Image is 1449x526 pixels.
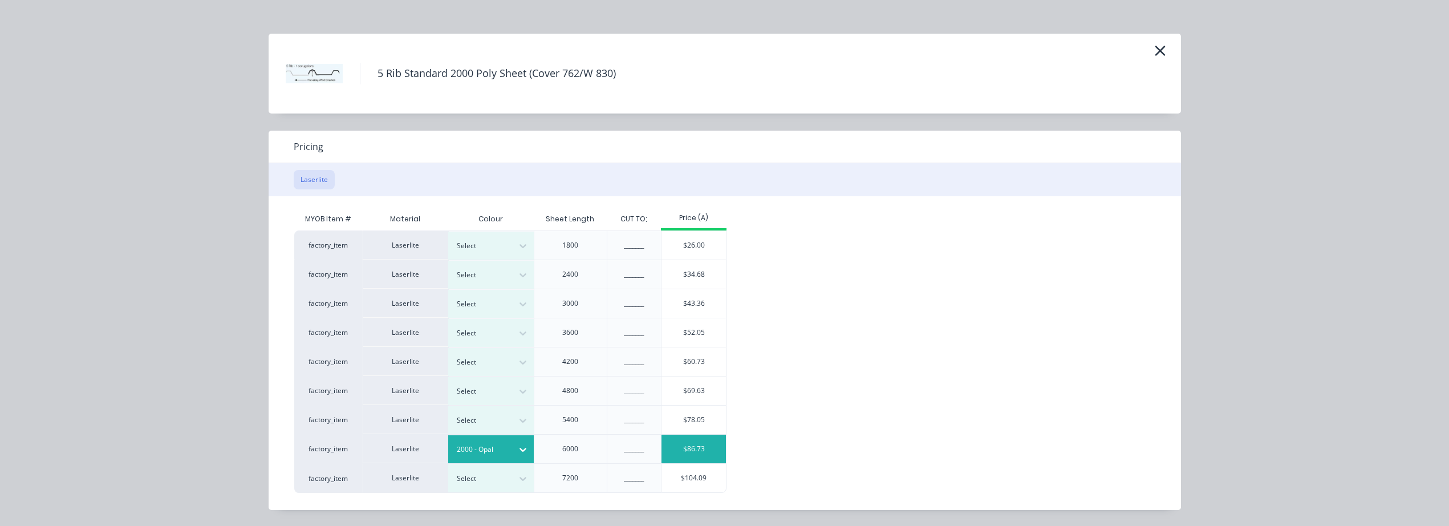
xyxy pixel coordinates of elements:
[537,205,603,233] div: Sheet Length
[294,230,363,260] div: factory_item
[661,347,726,376] div: $60.73
[363,230,448,260] div: Laserlite
[661,377,726,405] div: $69.63
[363,376,448,405] div: Laserlite
[294,208,363,230] div: MYOB Item #
[562,444,578,454] div: 6000
[294,405,363,434] div: factory_item
[294,318,363,347] div: factory_item
[294,140,323,153] span: Pricing
[611,205,656,233] div: CUT TO;
[363,434,448,463] div: Laserlite
[661,260,726,289] div: $34.68
[562,269,578,280] div: 2400
[562,357,578,367] div: 4200
[363,463,448,493] div: Laserlite
[448,208,534,230] div: Colour
[624,386,644,396] div: _______
[360,63,633,84] h4: 5 Rib Standard 2000 Poly Sheet (Cover 762/W 830)
[661,406,726,434] div: $78.05
[363,405,448,434] div: Laserlite
[294,434,363,463] div: factory_item
[624,269,644,280] div: _______
[661,435,726,463] div: $86.73
[661,289,726,318] div: $43.36
[294,376,363,405] div: factory_item
[624,444,644,454] div: _______
[294,170,335,189] button: Laserlite
[562,298,578,309] div: 3000
[286,45,343,102] img: 5 Rib Standard 2000 Poly Sheet (Cover 762/W 830)
[562,240,578,250] div: 1800
[562,327,578,338] div: 3600
[661,464,726,492] div: $104.09
[661,318,726,347] div: $52.05
[363,289,448,318] div: Laserlite
[624,240,644,250] div: _______
[363,318,448,347] div: Laserlite
[624,357,644,367] div: _______
[562,386,578,396] div: 4800
[294,347,363,376] div: factory_item
[624,298,644,309] div: _______
[562,415,578,425] div: 5400
[624,327,644,338] div: _______
[624,473,644,483] div: _______
[661,231,726,260] div: $26.00
[363,208,448,230] div: Material
[562,473,578,483] div: 7200
[294,289,363,318] div: factory_item
[624,415,644,425] div: _______
[363,347,448,376] div: Laserlite
[661,213,726,223] div: Price (A)
[363,260,448,289] div: Laserlite
[294,260,363,289] div: factory_item
[294,463,363,493] div: factory_item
